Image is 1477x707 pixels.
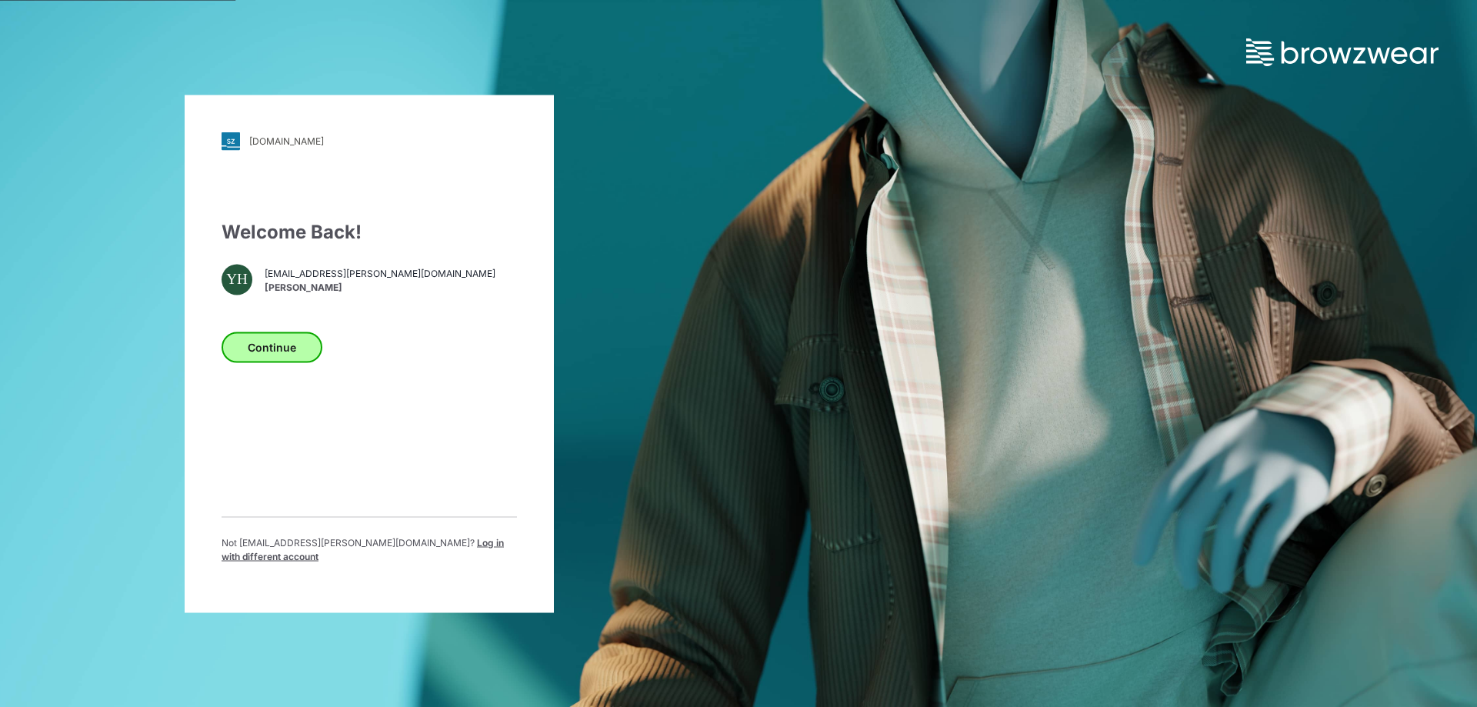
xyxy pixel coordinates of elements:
div: Welcome Back! [222,218,517,245]
div: [DOMAIN_NAME] [249,135,324,147]
span: [PERSON_NAME] [265,281,495,295]
button: Continue [222,332,322,362]
a: [DOMAIN_NAME] [222,132,517,150]
span: [EMAIL_ADDRESS][PERSON_NAME][DOMAIN_NAME] [265,267,495,281]
img: browzwear-logo.73288ffb.svg [1246,38,1439,66]
img: svg+xml;base64,PHN2ZyB3aWR0aD0iMjgiIGhlaWdodD0iMjgiIHZpZXdCb3g9IjAgMCAyOCAyOCIgZmlsbD0ibm9uZSIgeG... [222,132,240,150]
div: YH [222,264,252,295]
p: Not [EMAIL_ADDRESS][PERSON_NAME][DOMAIN_NAME] ? [222,535,517,563]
